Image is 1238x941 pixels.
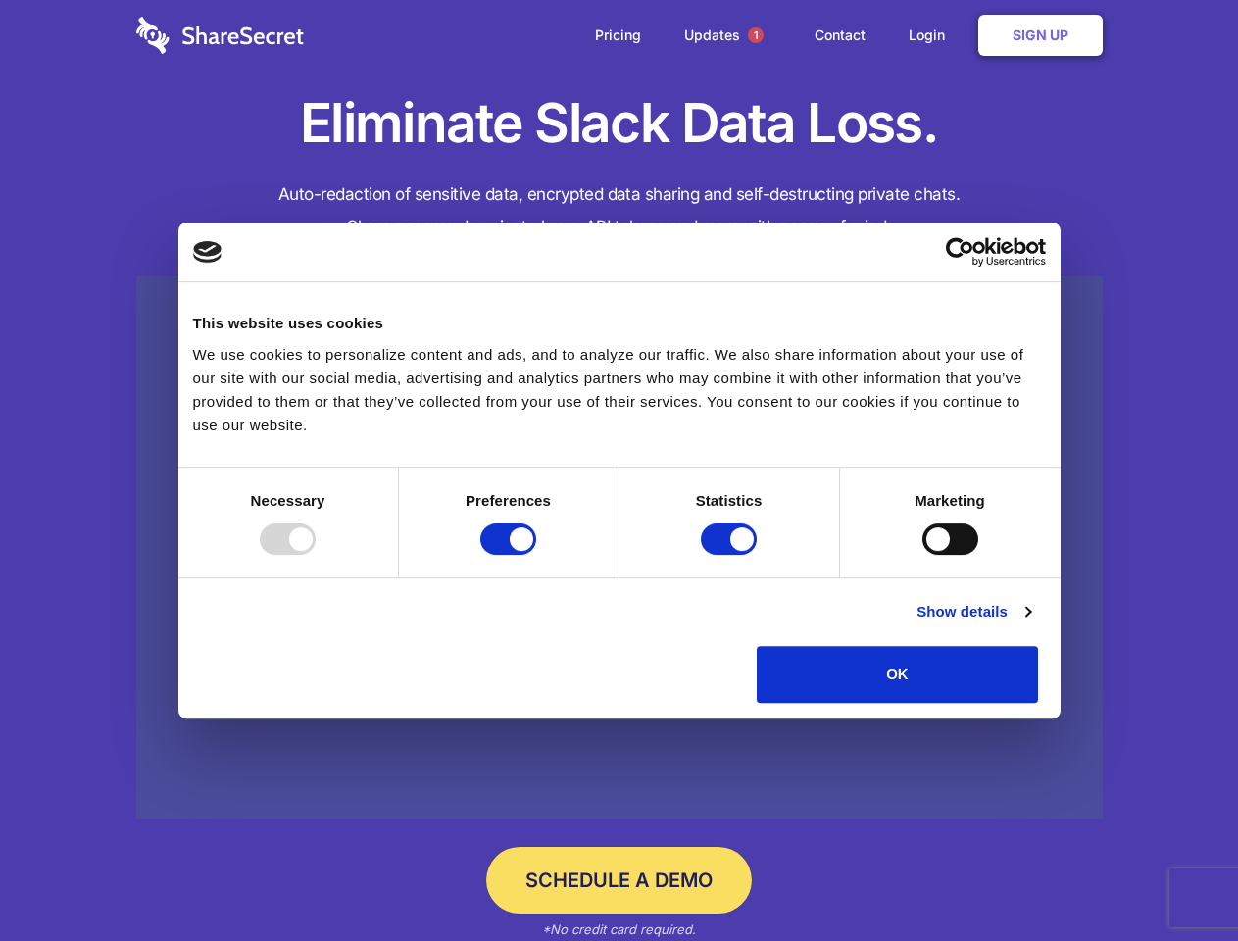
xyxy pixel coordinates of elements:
a: Sign Up [978,15,1103,56]
a: Show details [916,600,1030,623]
a: Schedule a Demo [486,847,752,914]
a: Contact [795,5,885,66]
div: We use cookies to personalize content and ads, and to analyze our traffic. We also share informat... [193,343,1046,437]
a: Login [889,5,974,66]
span: 1 [748,27,764,43]
h1: Eliminate Slack Data Loss. [136,88,1103,159]
em: *No credit card required. [542,921,696,937]
h4: Auto-redaction of sensitive data, encrypted data sharing and self-destructing private chats. Shar... [136,178,1103,243]
strong: Preferences [466,492,551,509]
a: Usercentrics Cookiebot - opens in a new window [874,237,1046,267]
div: This website uses cookies [193,312,1046,335]
a: Wistia video thumbnail [136,276,1103,820]
strong: Necessary [251,492,325,509]
img: logo-wordmark-white-trans-d4663122ce5f474addd5e946df7df03e33cb6a1c49d2221995e7729f52c070b2.svg [136,17,304,54]
button: OK [757,646,1038,703]
img: logo [193,241,223,263]
strong: Statistics [696,492,763,509]
strong: Marketing [915,492,985,509]
a: Pricing [575,5,661,66]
